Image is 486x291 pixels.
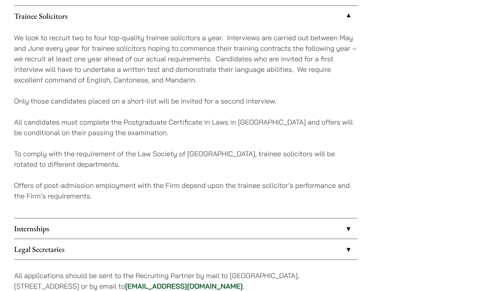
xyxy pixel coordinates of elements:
[14,239,358,259] a: Legal Secretaries
[14,26,358,218] div: Trainee Solicitors
[14,6,358,26] a: Trainee Solicitors
[14,148,358,170] p: To comply with the requirement of the Law Society of [GEOGRAPHIC_DATA], trainee solicitors will b...
[14,218,358,239] a: Internships
[14,32,358,85] p: We look to recruit two to four top-quality trainee solicitors a year. Interviews are carried out ...
[14,96,358,106] p: Only those candidates placed on a short-list will be invited for a second interview.
[14,180,358,201] p: Offers of post-admission employment with the Firm depend upon the trainee solicitor’s performance...
[125,282,243,291] a: [EMAIL_ADDRESS][DOMAIN_NAME]
[14,117,358,138] p: All candidates must complete the Postgraduate Certificate in Laws in [GEOGRAPHIC_DATA] and offers...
